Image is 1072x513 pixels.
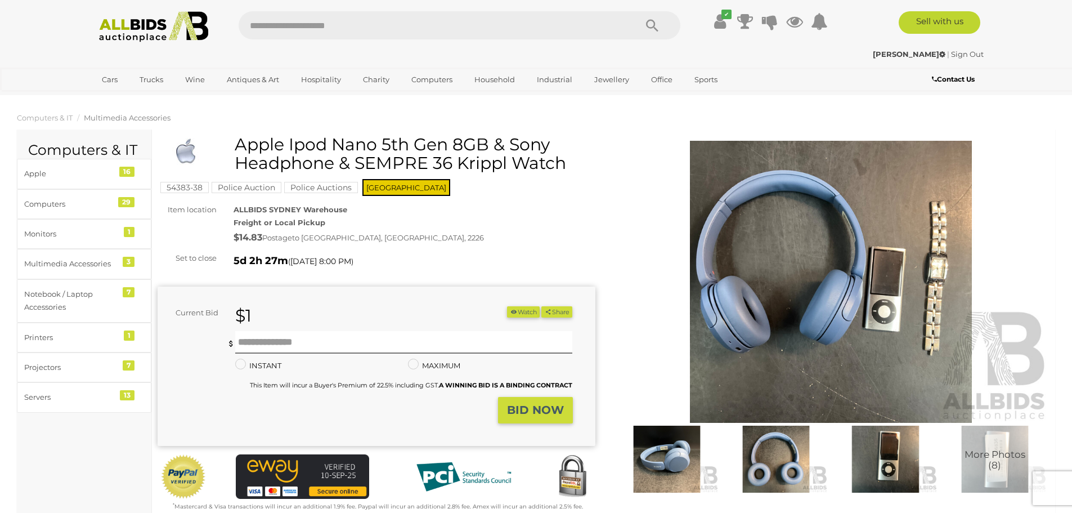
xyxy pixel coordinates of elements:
[530,70,580,89] a: Industrial
[178,70,212,89] a: Wine
[24,227,117,240] div: Monitors
[550,454,595,499] img: Secured by Rapid SSL
[24,257,117,270] div: Multimedia Accessories
[93,11,215,42] img: Allbids.com.au
[873,50,945,59] strong: [PERSON_NAME]
[250,381,572,389] small: This Item will incur a Buyer's Premium of 22.5% including GST.
[17,189,151,219] a: Computers 29
[24,198,117,211] div: Computers
[17,219,151,249] a: Monitors 1
[163,138,208,165] img: Apple Ipod Nano 5th Gen 8GB & Sony Headphone & SEMPRE 36 Krippl Watch
[833,426,937,493] img: Apple Ipod Nano 5th Gen 8GB & Sony Headphone & SEMPRE 36 Krippl Watch
[507,403,564,417] strong: BID NOW
[615,426,719,493] img: Apple Ipod Nano 5th Gen 8GB & Sony Headphone & SEMPRE 36 Krippl Watch
[123,360,134,371] div: 7
[119,167,134,177] div: 16
[17,382,151,412] a: Servers 13
[132,70,171,89] a: Trucks
[234,232,262,243] strong: $14.83
[149,203,225,216] div: Item location
[587,70,636,89] a: Jewellery
[163,135,593,172] h1: Apple Ipod Nano 5th Gen 8GB & Sony Headphone & SEMPRE 36 Krippl Watch
[284,182,358,193] mark: Police Auctions
[234,218,325,227] strong: Freight or Local Pickup
[17,249,151,279] a: Multimedia Accessories 3
[158,306,227,319] div: Current Bid
[24,361,117,374] div: Projectors
[294,70,348,89] a: Hospitality
[123,287,134,297] div: 7
[123,257,134,267] div: 3
[644,70,680,89] a: Office
[95,70,125,89] a: Cars
[124,331,134,341] div: 1
[292,233,484,242] span: to [GEOGRAPHIC_DATA], [GEOGRAPHIC_DATA], 2226
[404,70,460,89] a: Computers
[943,426,1047,493] img: Apple Ipod Nano 5th Gen 8GB & Sony Headphone & SEMPRE 36 Krippl Watch
[84,113,171,122] a: Multimedia Accessories
[28,142,140,158] h2: Computers & IT
[624,11,680,39] button: Search
[17,279,151,323] a: Notebook / Laptop Accessories 7
[24,331,117,344] div: Printers
[234,255,288,267] strong: 5d 2h 27m
[17,323,151,353] a: Printers 1
[951,50,984,59] a: Sign Out
[95,89,189,108] a: [GEOGRAPHIC_DATA]
[507,306,540,318] li: Watch this item
[541,306,572,318] button: Share
[965,450,1025,471] span: More Photos (8)
[498,397,573,423] button: BID NOW
[212,183,281,192] a: Police Auction
[160,183,209,192] a: 54383-38
[943,426,1047,493] a: More Photos(8)
[235,305,252,326] strong: $1
[219,70,286,89] a: Antiques & Art
[932,75,975,83] b: Contact Us
[724,426,828,493] img: Apple Ipod Nano 5th Gen 8GB & Sony Headphone & SEMPRE 36 Krippl Watch
[407,454,520,499] img: PCI DSS compliant
[721,10,732,19] i: ✔
[160,454,207,499] img: Official PayPal Seal
[290,256,351,266] span: [DATE] 8:00 PM
[120,390,134,400] div: 13
[17,159,151,189] a: Apple 16
[687,70,725,89] a: Sports
[612,141,1050,423] img: Apple Ipod Nano 5th Gen 8GB & Sony Headphone & SEMPRE 36 Krippl Watch
[149,252,225,265] div: Set to close
[873,50,947,59] a: [PERSON_NAME]
[362,179,450,196] span: [GEOGRAPHIC_DATA]
[173,503,583,510] small: Mastercard & Visa transactions will incur an additional 1.9% fee. Paypal will incur an additional...
[17,113,73,122] a: Computers & IT
[24,288,117,314] div: Notebook / Laptop Accessories
[467,70,522,89] a: Household
[507,306,540,318] button: Watch
[236,454,369,499] img: eWAY Payment Gateway
[288,257,353,266] span: ( )
[899,11,980,34] a: Sell with us
[932,73,977,86] a: Contact Us
[234,205,347,214] strong: ALLBIDS SYDNEY Warehouse
[439,381,572,389] b: A WINNING BID IS A BINDING CONTRACT
[408,359,460,372] label: MAXIMUM
[118,197,134,207] div: 29
[124,227,134,237] div: 1
[712,11,729,32] a: ✔
[160,182,209,193] mark: 54383-38
[24,167,117,180] div: Apple
[24,391,117,404] div: Servers
[235,359,281,372] label: INSTANT
[947,50,949,59] span: |
[284,183,358,192] a: Police Auctions
[356,70,397,89] a: Charity
[17,353,151,382] a: Projectors 7
[212,182,281,193] mark: Police Auction
[234,230,595,246] div: Postage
